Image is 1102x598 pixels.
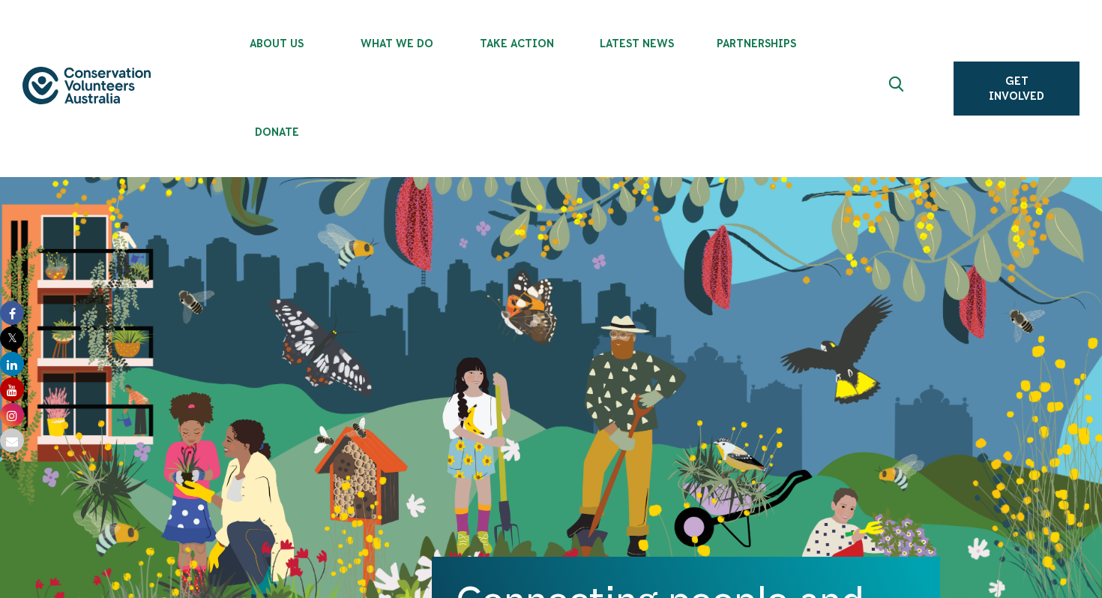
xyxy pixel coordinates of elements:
[217,38,337,50] span: About Us
[337,38,457,50] span: What We Do
[954,62,1080,116] a: Get Involved
[880,71,916,107] button: Expand search box Close search box
[457,38,576,50] span: Take Action
[217,126,337,138] span: Donate
[576,38,696,50] span: Latest News
[696,38,816,50] span: Partnerships
[889,77,908,101] span: Expand search box
[22,67,151,104] img: logo.svg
